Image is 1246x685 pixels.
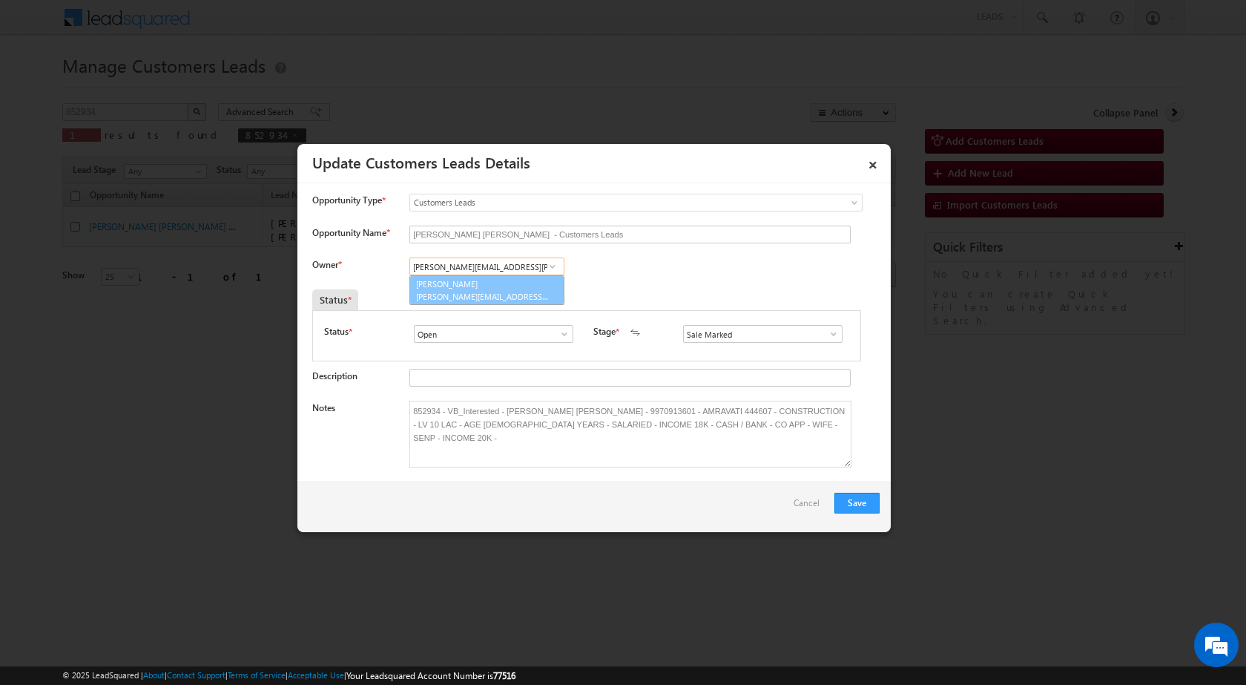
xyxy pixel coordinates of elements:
[551,327,570,341] a: Show All Items
[228,670,286,680] a: Terms of Service
[794,493,827,521] a: Cancel
[410,196,802,209] span: Customers Leads
[860,149,886,175] a: ×
[346,670,515,681] span: Your Leadsquared Account Number is
[834,493,880,514] button: Save
[167,670,225,680] a: Contact Support
[143,670,165,680] a: About
[414,325,573,343] input: Type to Search
[543,259,561,274] a: Show All Items
[312,289,358,310] div: Status
[312,194,382,207] span: Opportunity Type
[312,227,389,238] label: Opportunity Name
[416,291,550,302] span: [PERSON_NAME][EMAIL_ADDRESS][PERSON_NAME][DOMAIN_NAME]
[312,151,530,172] a: Update Customers Leads Details
[19,137,271,445] textarea: Type your message and hit 'Enter'
[593,325,616,338] label: Stage
[409,258,564,275] input: Type to Search
[493,670,515,681] span: 77516
[202,457,269,477] em: Start Chat
[409,194,863,212] a: Customers Leads
[410,276,564,304] a: [PERSON_NAME]
[324,325,349,338] label: Status
[243,7,279,43] div: Minimize live chat window
[683,325,843,343] input: Type to Search
[820,327,839,341] a: Show All Items
[312,402,335,413] label: Notes
[288,670,344,680] a: Acceptable Use
[62,669,515,683] span: © 2025 LeadSquared | | | | |
[25,78,62,97] img: d_60004797649_company_0_60004797649
[312,259,341,270] label: Owner
[312,370,357,381] label: Description
[77,78,249,97] div: Chat with us now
